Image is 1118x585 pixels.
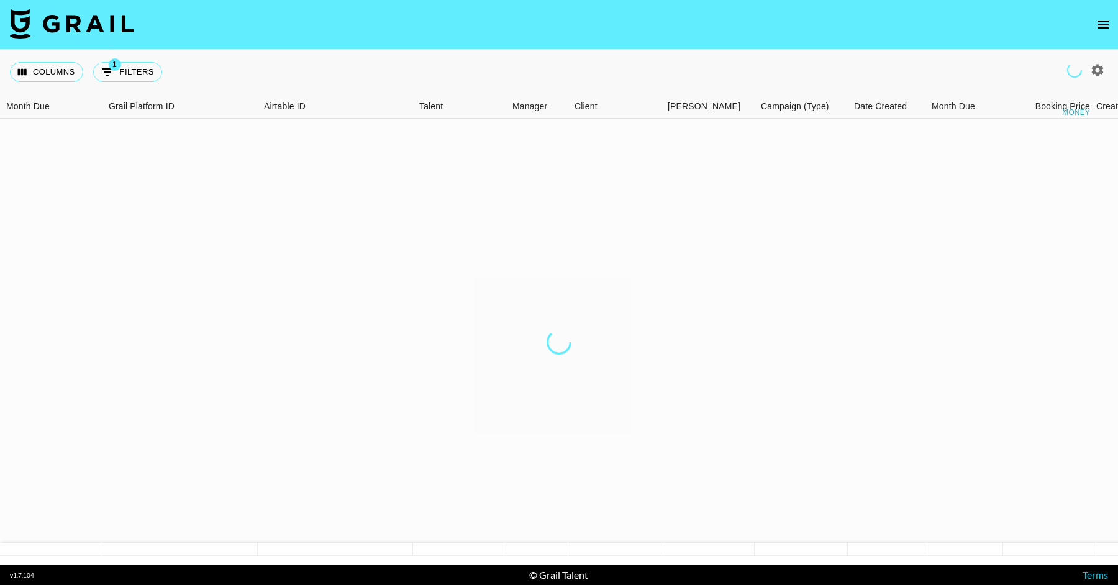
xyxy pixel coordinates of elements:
img: Grail Talent [10,9,134,39]
div: Month Due [6,94,50,119]
button: Select columns [10,62,83,82]
div: Client [568,94,661,119]
div: Date Created [854,94,907,119]
div: Airtable ID [258,94,413,119]
div: Airtable ID [264,94,306,119]
div: Month Due [932,94,975,119]
div: [PERSON_NAME] [668,94,740,119]
div: Booker [661,94,755,119]
div: Month Due [925,94,1003,119]
div: Grail Platform ID [102,94,258,119]
div: Talent [419,94,443,119]
span: Refreshing users, talent, clients, campaigns, managers... [1066,62,1083,78]
div: Grail Platform ID [109,94,175,119]
div: Booking Price [1035,94,1090,119]
a: Terms [1083,569,1108,581]
span: 1 [109,58,121,71]
div: Manager [506,94,568,119]
div: Campaign (Type) [755,94,848,119]
div: Campaign (Type) [761,94,829,119]
div: Date Created [848,94,925,119]
div: Client [575,94,598,119]
div: © Grail Talent [529,569,588,581]
div: money [1062,109,1090,116]
button: open drawer [1091,12,1116,37]
div: Manager [512,94,547,119]
div: Talent [413,94,506,119]
button: Show filters [93,62,162,82]
div: v 1.7.104 [10,571,34,579]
